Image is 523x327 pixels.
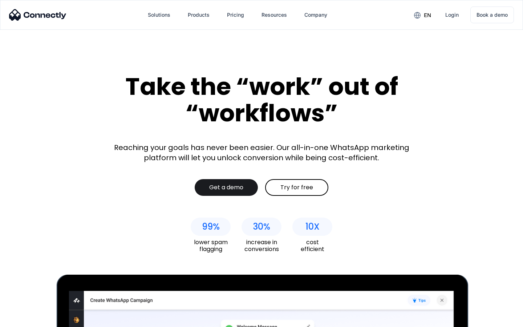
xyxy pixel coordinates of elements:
[98,73,425,126] div: Take the “work” out of “workflows”
[202,222,220,232] div: 99%
[445,10,459,20] div: Login
[195,179,258,196] a: Get a demo
[109,142,414,163] div: Reaching your goals has never been easier. Our all-in-one WhatsApp marketing platform will let yo...
[439,6,465,24] a: Login
[9,9,66,21] img: Connectly Logo
[424,10,431,20] div: en
[227,10,244,20] div: Pricing
[191,239,231,253] div: lower spam flagging
[280,184,313,191] div: Try for free
[292,239,332,253] div: cost efficient
[470,7,514,23] a: Book a demo
[7,314,44,324] aside: Language selected: English
[209,184,243,191] div: Get a demo
[242,239,281,253] div: increase in conversions
[15,314,44,324] ul: Language list
[304,10,327,20] div: Company
[261,10,287,20] div: Resources
[265,179,328,196] a: Try for free
[253,222,270,232] div: 30%
[221,6,250,24] a: Pricing
[305,222,320,232] div: 10X
[148,10,170,20] div: Solutions
[188,10,210,20] div: Products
